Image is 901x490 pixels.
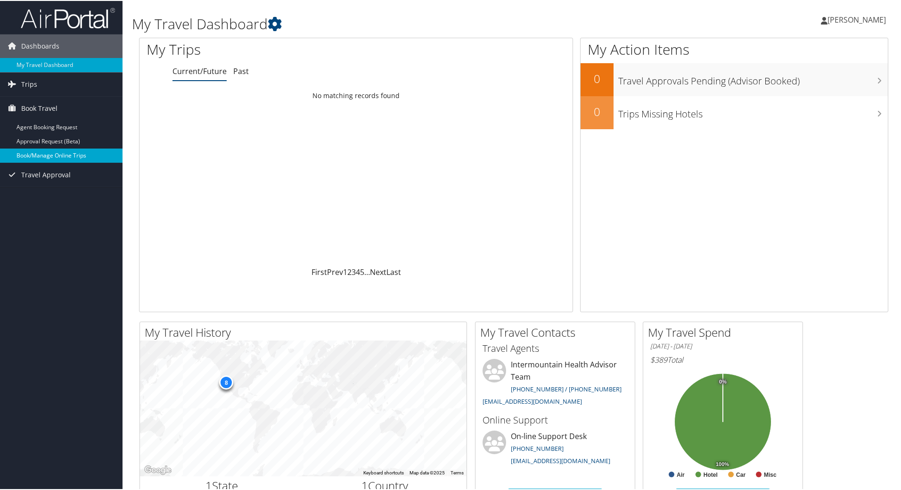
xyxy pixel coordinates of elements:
[147,39,385,58] h1: My Trips
[132,13,641,33] h1: My Travel Dashboard
[483,396,582,405] a: [EMAIL_ADDRESS][DOMAIN_NAME]
[511,456,610,464] a: [EMAIL_ADDRESS][DOMAIN_NAME]
[581,103,614,119] h2: 0
[233,65,249,75] a: Past
[142,463,173,475] img: Google
[360,266,364,276] a: 5
[827,14,886,24] span: [PERSON_NAME]
[511,384,622,392] a: [PHONE_NUMBER] / [PHONE_NUMBER]
[347,266,352,276] a: 2
[581,39,888,58] h1: My Action Items
[363,469,404,475] button: Keyboard shortcuts
[21,96,57,119] span: Book Travel
[450,469,464,474] a: Terms (opens in new tab)
[386,266,401,276] a: Last
[311,266,327,276] a: First
[650,354,667,364] span: $389
[343,266,347,276] a: 1
[364,266,370,276] span: …
[480,324,635,340] h2: My Travel Contacts
[478,430,632,468] li: On-line Support Desk
[650,341,795,350] h6: [DATE] - [DATE]
[219,374,233,389] div: 8
[677,471,685,477] text: Air
[327,266,343,276] a: Prev
[352,266,356,276] a: 3
[483,341,628,354] h3: Travel Agents
[478,358,632,408] li: Intermountain Health Advisor Team
[21,72,37,95] span: Trips
[648,324,803,340] h2: My Travel Spend
[410,469,445,474] span: Map data ©2025
[511,443,564,452] a: [PHONE_NUMBER]
[581,62,888,95] a: 0Travel Approvals Pending (Advisor Booked)
[172,65,227,75] a: Current/Future
[650,354,795,364] h6: Total
[704,471,718,477] text: Hotel
[139,86,573,103] td: No matching records found
[142,463,173,475] a: Open this area in Google Maps (opens a new window)
[370,266,386,276] a: Next
[764,471,777,477] text: Misc
[145,324,467,340] h2: My Travel History
[581,70,614,86] h2: 0
[618,69,888,87] h3: Travel Approvals Pending (Advisor Booked)
[716,461,729,466] tspan: 100%
[356,266,360,276] a: 4
[581,95,888,128] a: 0Trips Missing Hotels
[483,413,628,426] h3: Online Support
[821,5,895,33] a: [PERSON_NAME]
[618,102,888,120] h3: Trips Missing Hotels
[736,471,745,477] text: Car
[21,6,115,28] img: airportal-logo.png
[719,378,727,384] tspan: 0%
[21,33,59,57] span: Dashboards
[21,162,71,186] span: Travel Approval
